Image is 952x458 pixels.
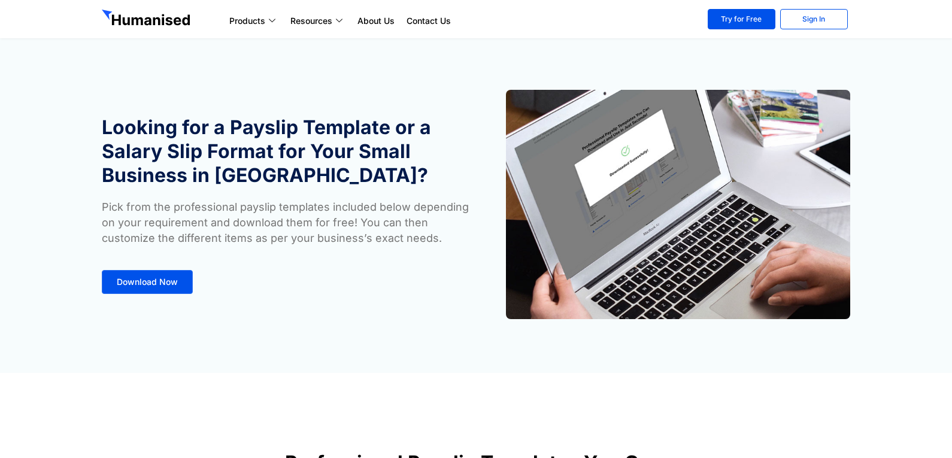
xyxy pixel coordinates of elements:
[780,9,848,29] a: Sign In
[284,14,351,28] a: Resources
[708,9,775,29] a: Try for Free
[117,278,178,286] span: Download Now
[102,10,193,29] img: GetHumanised Logo
[102,270,193,294] a: Download Now
[223,14,284,28] a: Products
[102,199,470,246] p: Pick from the professional payslip templates included below depending on your requirement and dow...
[401,14,457,28] a: Contact Us
[102,116,470,187] h1: Looking for a Payslip Template or a Salary Slip Format for Your Small Business in [GEOGRAPHIC_DATA]?
[351,14,401,28] a: About Us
